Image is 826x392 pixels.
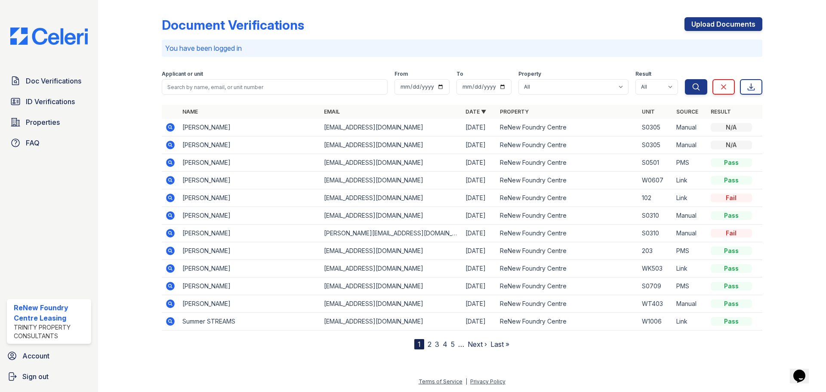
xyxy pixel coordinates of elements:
[638,225,673,242] td: S0310
[638,260,673,278] td: WK503
[673,154,707,172] td: PMS
[321,225,462,242] td: [PERSON_NAME][EMAIL_ADDRESS][DOMAIN_NAME]
[518,71,541,77] label: Property
[179,313,321,330] td: Summer STREAMS
[26,138,40,148] span: FAQ
[462,242,496,260] td: [DATE]
[26,96,75,107] span: ID Verifications
[673,242,707,260] td: PMS
[711,317,752,326] div: Pass
[673,136,707,154] td: Manual
[711,211,752,220] div: Pass
[3,368,95,385] a: Sign out
[711,247,752,255] div: Pass
[321,136,462,154] td: [EMAIL_ADDRESS][DOMAIN_NAME]
[179,225,321,242] td: [PERSON_NAME]
[496,278,638,295] td: ReNew Foundry Centre
[428,340,431,349] a: 2
[462,260,496,278] td: [DATE]
[7,72,91,90] a: Doc Verifications
[462,189,496,207] td: [DATE]
[642,108,655,115] a: Unit
[673,313,707,330] td: Link
[462,172,496,189] td: [DATE]
[676,108,698,115] a: Source
[711,158,752,167] div: Pass
[321,207,462,225] td: [EMAIL_ADDRESS][DOMAIN_NAME]
[458,339,464,349] span: …
[321,172,462,189] td: [EMAIL_ADDRESS][DOMAIN_NAME]
[443,340,447,349] a: 4
[179,189,321,207] td: [PERSON_NAME]
[14,302,88,323] div: ReNew Foundry Centre Leasing
[26,117,60,127] span: Properties
[673,207,707,225] td: Manual
[490,340,509,349] a: Last »
[179,172,321,189] td: [PERSON_NAME]
[500,108,529,115] a: Property
[3,28,95,45] img: CE_Logo_Blue-a8612792a0a2168367f1c8372b55b34899dd931a85d93a1a3d3e32e68fde9ad4.png
[182,108,198,115] a: Name
[496,313,638,330] td: ReNew Foundry Centre
[496,119,638,136] td: ReNew Foundry Centre
[414,339,424,349] div: 1
[22,371,49,382] span: Sign out
[711,141,752,149] div: N/A
[165,43,759,53] p: You have been logged in
[673,172,707,189] td: Link
[496,225,638,242] td: ReNew Foundry Centre
[465,108,486,115] a: Date ▼
[456,71,463,77] label: To
[462,225,496,242] td: [DATE]
[162,71,203,77] label: Applicant or unit
[638,242,673,260] td: 203
[673,260,707,278] td: Link
[673,295,707,313] td: Manual
[321,154,462,172] td: [EMAIL_ADDRESS][DOMAIN_NAME]
[179,207,321,225] td: [PERSON_NAME]
[179,242,321,260] td: [PERSON_NAME]
[462,207,496,225] td: [DATE]
[451,340,455,349] a: 5
[435,340,439,349] a: 3
[496,189,638,207] td: ReNew Foundry Centre
[3,347,95,364] a: Account
[7,114,91,131] a: Properties
[684,17,762,31] a: Upload Documents
[638,172,673,189] td: W0607
[14,323,88,340] div: Trinity Property Consultants
[419,378,462,385] a: Terms of Service
[321,119,462,136] td: [EMAIL_ADDRESS][DOMAIN_NAME]
[711,299,752,308] div: Pass
[26,76,81,86] span: Doc Verifications
[496,172,638,189] td: ReNew Foundry Centre
[468,340,487,349] a: Next ›
[462,154,496,172] td: [DATE]
[711,282,752,290] div: Pass
[496,207,638,225] td: ReNew Foundry Centre
[496,154,638,172] td: ReNew Foundry Centre
[324,108,340,115] a: Email
[462,295,496,313] td: [DATE]
[638,136,673,154] td: S0305
[711,194,752,202] div: Fail
[470,378,505,385] a: Privacy Policy
[179,154,321,172] td: [PERSON_NAME]
[465,378,467,385] div: |
[321,278,462,295] td: [EMAIL_ADDRESS][DOMAIN_NAME]
[711,108,731,115] a: Result
[638,313,673,330] td: W1006
[179,136,321,154] td: [PERSON_NAME]
[638,119,673,136] td: S0305
[179,119,321,136] td: [PERSON_NAME]
[496,260,638,278] td: ReNew Foundry Centre
[711,176,752,185] div: Pass
[462,278,496,295] td: [DATE]
[162,17,304,33] div: Document Verifications
[22,351,49,361] span: Account
[7,134,91,151] a: FAQ
[638,154,673,172] td: S0501
[179,278,321,295] td: [PERSON_NAME]
[321,189,462,207] td: [EMAIL_ADDRESS][DOMAIN_NAME]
